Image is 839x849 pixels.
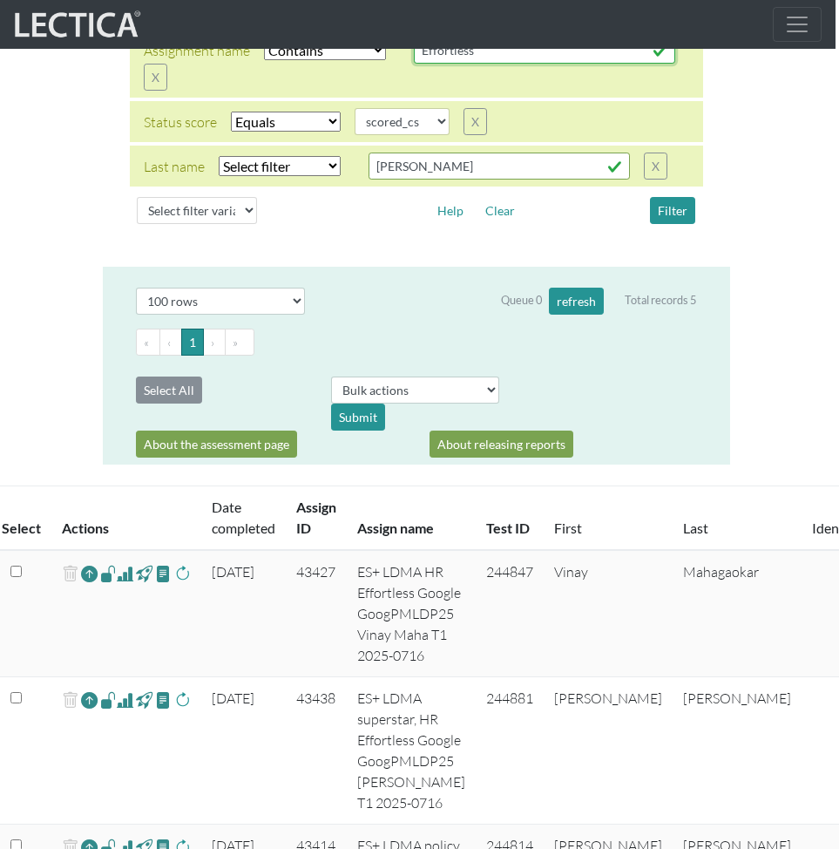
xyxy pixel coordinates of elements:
[100,563,117,583] span: view
[136,431,297,458] a: About the assessment page
[144,112,217,132] div: Status score
[286,677,347,825] td: 43438
[201,550,286,677] td: [DATE]
[117,563,133,584] span: Analyst score
[773,7,822,42] button: Toggle navigation
[81,561,98,587] a: Reopen
[347,677,476,825] td: ES+ LDMA superstar, HR Effortless Google GoogPMLDP25 [PERSON_NAME] T1 2025-0716
[644,153,667,180] button: X
[136,377,202,404] button: Select All
[430,200,471,217] a: Help
[549,288,604,315] button: refresh
[201,677,286,825] td: [DATE]
[62,561,78,587] span: delete
[100,689,117,710] span: view
[136,689,152,710] span: view
[212,499,275,536] a: Date completed
[673,677,802,825] td: [PERSON_NAME]
[463,108,487,135] button: X
[62,688,78,713] span: delete
[347,486,476,551] th: Assign name
[477,197,523,224] button: Clear
[286,486,347,551] th: Assign ID
[501,288,696,315] div: Queue 0 Total records 5
[683,520,708,536] a: Last
[136,329,697,356] ul: Pagination
[117,689,133,710] span: Analyst score
[554,520,582,536] a: First
[174,689,191,710] span: rescore
[174,563,191,584] span: rescore
[144,64,167,91] button: X
[144,40,250,61] div: Assignment name
[181,329,204,356] button: Go to page 1
[544,677,673,825] td: [PERSON_NAME]
[544,550,673,677] td: Vinay
[144,156,205,177] div: Last name
[155,563,172,583] span: view
[10,8,141,41] img: lecticalive
[286,550,347,677] td: 43427
[650,197,695,224] button: Filter
[430,197,471,224] button: Help
[331,404,385,431] div: Submit
[430,431,573,458] a: About releasing reports
[81,688,98,713] a: Reopen
[347,550,476,677] td: ES+ LDMA HR Effortless Google GoogPMLDP25 Vinay Maha T1 2025-0716
[476,486,544,551] th: Test ID
[136,563,152,583] span: view
[155,689,172,710] span: view
[476,677,544,825] td: 244881
[673,550,802,677] td: Mahagaokar
[476,550,544,677] td: 244847
[51,486,201,551] th: Actions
